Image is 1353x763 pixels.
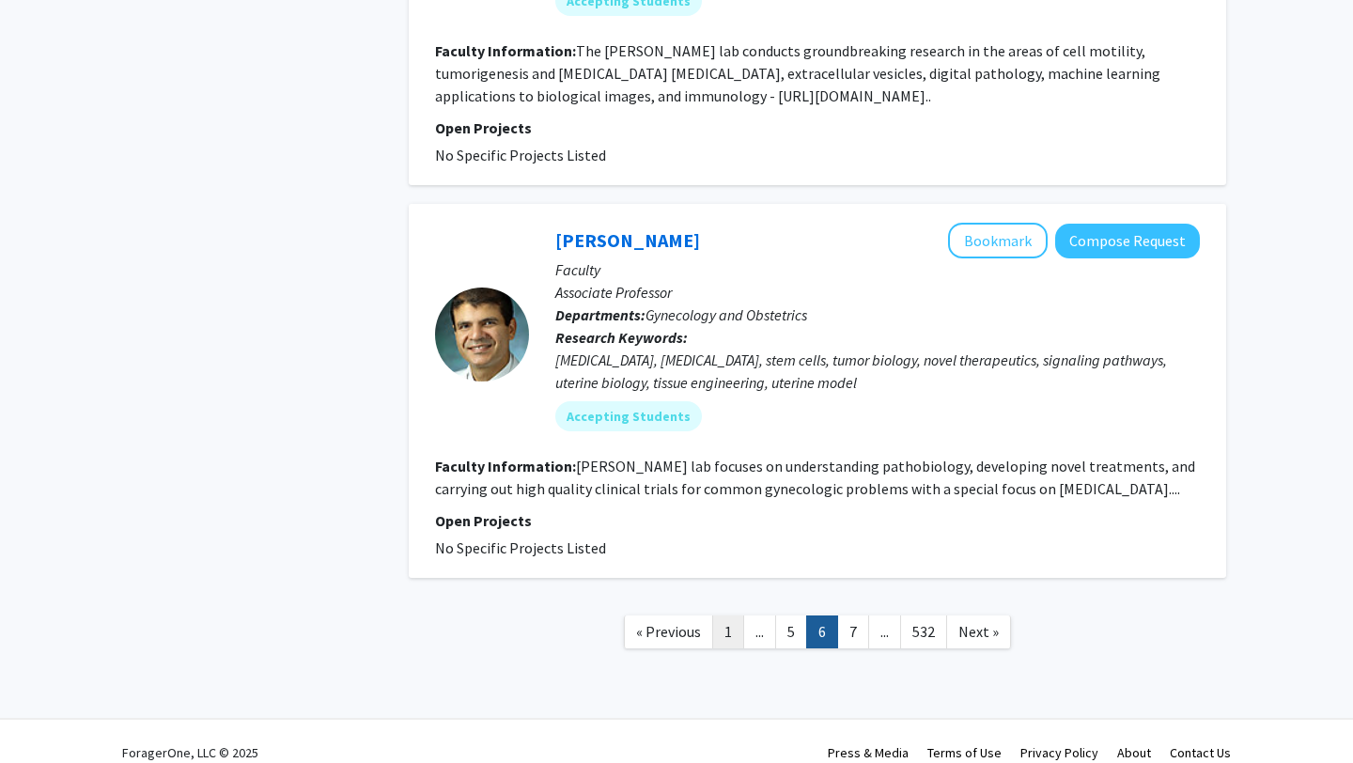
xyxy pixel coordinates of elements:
div: [MEDICAL_DATA], [MEDICAL_DATA], stem cells, tumor biology, novel therapeutics, signaling pathways... [555,349,1200,394]
p: Open Projects [435,509,1200,532]
a: [PERSON_NAME] [555,228,700,252]
a: Previous [624,615,713,648]
a: 532 [900,615,947,648]
fg-read-more: The [PERSON_NAME] lab conducts groundbreaking research in the areas of cell motility, tumorigenes... [435,41,1160,105]
mat-chip: Accepting Students [555,401,702,431]
span: Next » [958,622,999,641]
span: ... [880,622,889,641]
a: 6 [806,615,838,648]
p: Associate Professor [555,281,1200,304]
span: « Previous [636,622,701,641]
button: Compose Request to Mostafa Borahay [1055,224,1200,258]
b: Faculty Information: [435,457,576,475]
b: Research Keywords: [555,328,688,347]
a: Privacy Policy [1020,744,1098,761]
a: 5 [775,615,807,648]
fg-read-more: [PERSON_NAME] lab focuses on understanding pathobiology, developing novel treatments, and carryin... [435,457,1195,498]
span: No Specific Projects Listed [435,538,606,557]
a: Contact Us [1170,744,1231,761]
p: Faculty [555,258,1200,281]
a: Terms of Use [927,744,1002,761]
a: Next [946,615,1011,648]
span: ... [755,622,764,641]
span: No Specific Projects Listed [435,146,606,164]
a: Press & Media [828,744,909,761]
nav: Page navigation [409,597,1226,673]
iframe: Chat [14,678,80,749]
span: Gynecology and Obstetrics [645,305,807,324]
a: 7 [837,615,869,648]
a: About [1117,744,1151,761]
b: Departments: [555,305,645,324]
a: 1 [712,615,744,648]
b: Faculty Information: [435,41,576,60]
p: Open Projects [435,117,1200,139]
button: Add Mostafa Borahay to Bookmarks [948,223,1048,258]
